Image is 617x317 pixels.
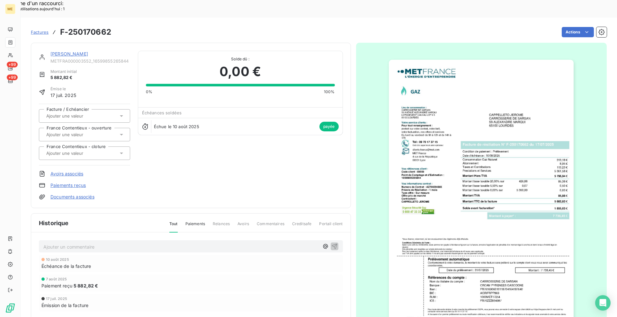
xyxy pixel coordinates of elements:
[41,302,88,309] span: Émission de la facture
[46,297,67,301] span: 17 juil. 2025
[213,221,230,232] span: Relances
[154,124,199,129] span: Échue le 10 août 2025
[46,113,110,119] input: Ajouter une valeur
[31,29,49,35] a: Factures
[169,221,178,233] span: Tout
[292,221,312,232] span: Creditsafe
[31,30,49,35] span: Factures
[50,51,88,57] a: [PERSON_NAME]
[50,171,83,177] a: Avoirs associés
[50,58,130,64] span: METFRA000003552_16599855265844
[50,194,94,200] a: Documents associés
[185,221,205,232] span: Paiements
[319,122,339,131] span: payée
[46,258,69,261] span: 10 août 2025
[50,69,77,75] span: Montant initial
[41,282,72,289] span: Paiement reçu
[319,221,343,232] span: Portail client
[50,75,77,81] span: 5 882,82 €
[50,86,76,92] span: Émise le
[60,26,111,38] h3: F-250170662
[41,263,91,269] span: Échéance de la facture
[74,282,98,289] span: 5 882,82 €
[146,56,335,62] span: Solde dû :
[7,62,18,67] span: +99
[595,295,611,311] div: Open Intercom Messenger
[562,27,594,37] button: Actions
[142,110,182,115] span: Échéances soldées
[324,89,335,95] span: 100%
[146,89,152,95] span: 0%
[50,182,86,189] a: Paiements reçus
[237,221,249,232] span: Avoirs
[5,63,15,73] a: +99
[39,219,69,227] span: Historique
[46,150,110,156] input: Ajouter une valeur
[219,62,261,81] span: 0,00 €
[46,277,67,281] span: 7 août 2025
[5,76,15,86] a: +99
[50,92,76,99] span: 17 juil. 2025
[7,75,18,80] span: +99
[46,132,110,137] input: Ajouter une valeur
[257,221,284,232] span: Commentaires
[5,303,15,313] img: Logo LeanPay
